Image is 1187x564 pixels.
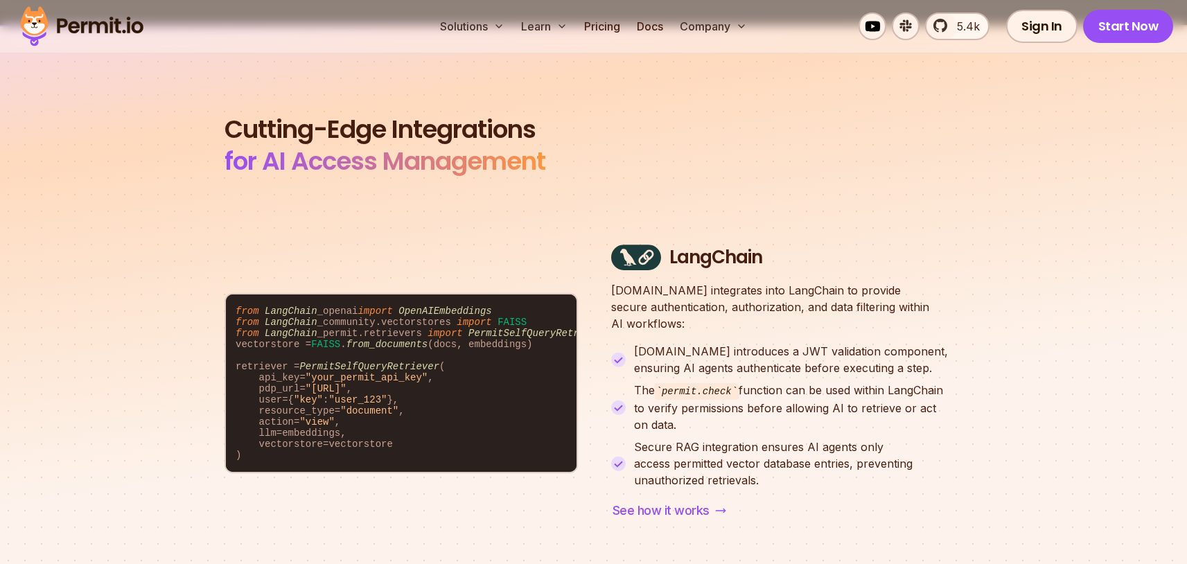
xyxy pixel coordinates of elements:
[14,3,150,50] img: Permit logo
[631,12,669,40] a: Docs
[236,317,259,328] span: from
[265,328,317,339] span: LangChain
[311,339,340,350] span: FAISS
[1006,10,1078,43] a: Sign In
[340,405,398,416] span: "document"
[925,12,990,40] a: 5.4k
[634,439,962,488] p: Secure RAG integration ensures AI agents only access permitted vector database entries, preventin...
[381,317,451,328] span: vectorstores
[674,12,753,40] button: Company
[611,500,728,522] a: See how it works
[346,339,428,350] span: from_documents
[328,394,387,405] span: "user_123"
[611,245,661,271] img: LangChain
[579,12,626,40] a: Pricing
[1083,10,1174,43] a: Start Now
[498,317,527,328] span: FAISS
[468,328,608,339] span: PermitSelfQueryRetriever
[457,317,491,328] span: import
[428,328,462,339] span: import
[294,394,323,405] span: "key"
[613,501,710,520] span: See how it works
[611,282,962,332] p: [DOMAIN_NAME] integrates into LangChain to provide secure authentication, authorization, and data...
[236,306,259,317] span: from
[516,12,573,40] button: Learn
[949,18,980,35] span: 5.4k
[434,12,510,40] button: Solutions
[655,383,739,400] code: `permit.check`
[225,143,545,179] span: for AI Access Management
[358,306,392,317] span: import
[226,294,577,472] code: _openai _community. _permit. embeddings = () vectorstore = . (docs, embeddings) retriever = ( api...
[225,114,962,179] h2: Cutting-Edge Integrations
[299,416,334,428] span: "view"
[306,383,346,394] span: "[URL]"
[634,382,962,433] p: The function can be used within LangChain to verify permissions before allowing AI to retrieve or...
[299,361,439,372] span: PermitSelfQueryRetriever
[265,317,317,328] span: LangChain
[306,372,428,383] span: "your_permit_api_key"
[398,306,491,317] span: OpenAIEmbeddings
[634,343,962,376] p: [DOMAIN_NAME] introduces a JWT validation component, ensuring AI agents authenticate before execu...
[364,328,422,339] span: retrievers
[265,306,317,317] span: LangChain
[669,246,762,270] h3: LangChain
[236,328,259,339] span: from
